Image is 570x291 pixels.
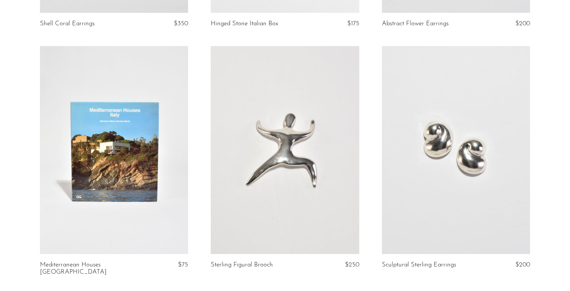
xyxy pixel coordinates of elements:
[40,20,95,27] a: Shell Coral Earrings
[382,20,449,27] a: Abstract Flower Earrings
[211,262,273,268] a: Sterling Figural Brooch
[382,262,456,268] a: Sculptural Sterling Earrings
[345,262,359,268] span: $250
[515,262,530,268] span: $200
[174,20,188,27] span: $350
[211,20,278,27] a: Hinged Stone Italian Box
[40,262,139,276] a: Mediterranean Houses [GEOGRAPHIC_DATA]
[178,262,188,268] span: $75
[515,20,530,27] span: $200
[347,20,359,27] span: $175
